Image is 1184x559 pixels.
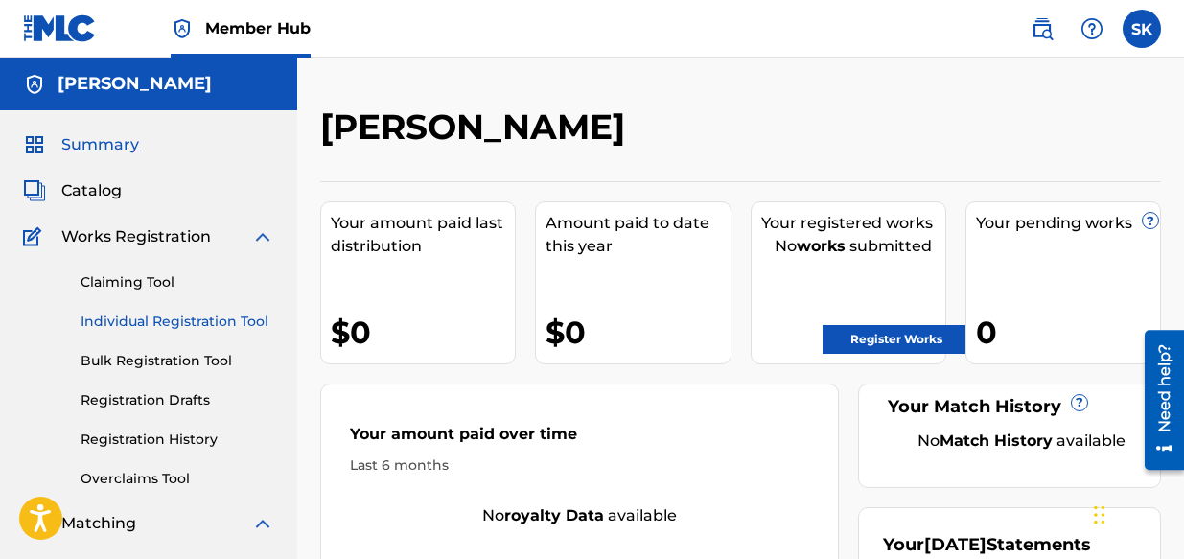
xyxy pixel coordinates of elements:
[23,73,46,96] img: Accounts
[883,532,1091,558] div: Your Statements
[1123,10,1161,48] div: User Menu
[546,212,730,258] div: Amount paid to date this year
[81,312,274,332] a: Individual Registration Tool
[924,534,987,555] span: [DATE]
[251,225,274,248] img: expand
[761,212,945,235] div: Your registered works
[797,237,846,255] strong: works
[61,225,211,248] span: Works Registration
[61,512,136,535] span: Matching
[976,311,1160,354] div: 0
[1080,17,1103,40] img: help
[823,325,970,354] a: Register Works
[504,506,604,524] strong: royalty data
[321,504,838,527] div: No available
[1023,10,1061,48] a: Public Search
[205,17,311,39] span: Member Hub
[883,394,1136,420] div: Your Match History
[907,430,1136,453] div: No available
[23,14,97,42] img: MLC Logo
[23,179,122,202] a: CatalogCatalog
[81,390,274,410] a: Registration Drafts
[58,73,212,95] h5: Shifawn Kwei
[81,469,274,489] a: Overclaims Tool
[1072,395,1087,410] span: ?
[350,455,809,476] div: Last 6 months
[761,235,945,258] div: No submitted
[350,423,809,455] div: Your amount paid over time
[61,179,122,202] span: Catalog
[546,311,730,354] div: $0
[320,105,635,149] h2: [PERSON_NAME]
[1073,10,1111,48] div: Help
[1031,17,1054,40] img: search
[1094,486,1105,544] div: Drag
[81,351,274,371] a: Bulk Registration Tool
[1143,213,1158,228] span: ?
[23,179,46,202] img: Catalog
[940,431,1053,450] strong: Match History
[23,133,46,156] img: Summary
[81,430,274,450] a: Registration History
[61,133,139,156] span: Summary
[171,17,194,40] img: Top Rightsholder
[1088,467,1184,559] iframe: Chat Widget
[23,225,48,248] img: Works Registration
[331,311,515,354] div: $0
[23,133,139,156] a: SummarySummary
[1130,323,1184,477] iframe: Resource Center
[976,212,1160,235] div: Your pending works
[251,512,274,535] img: expand
[81,272,274,292] a: Claiming Tool
[331,212,515,258] div: Your amount paid last distribution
